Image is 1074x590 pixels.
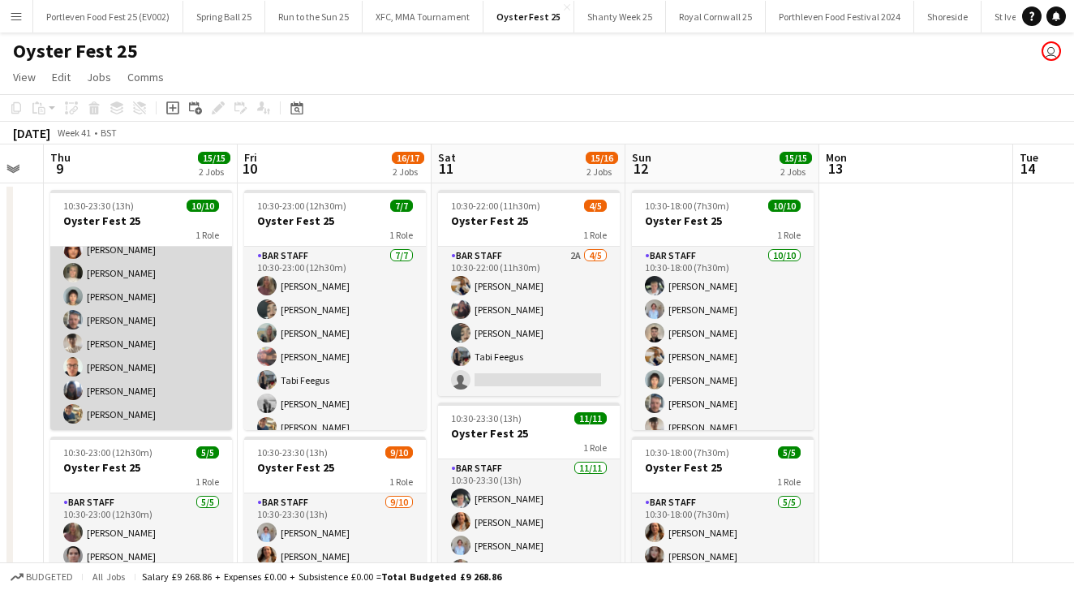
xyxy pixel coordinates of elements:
app-card-role: [PERSON_NAME][PERSON_NAME][PERSON_NAME][PERSON_NAME][PERSON_NAME][PERSON_NAME][PERSON_NAME][PERSO... [50,163,232,430]
span: 10:30-23:30 (13h) [63,200,134,212]
span: 1 Role [777,229,801,241]
span: Sun [632,150,651,165]
app-job-card: 10:30-22:00 (11h30m)4/5Oyster Fest 251 RoleBar Staff2A4/510:30-22:00 (11h30m)[PERSON_NAME][PERSON... [438,190,620,396]
button: Shoreside [914,1,982,32]
span: Tue [1020,150,1038,165]
span: 1 Role [777,476,801,488]
span: Sat [438,150,456,165]
h3: Oyster Fest 25 [632,213,814,228]
app-job-card: 10:30-23:00 (12h30m)7/7Oyster Fest 251 RoleBar Staff7/710:30-23:00 (12h30m)[PERSON_NAME][PERSON_N... [244,190,426,430]
span: 10 [242,159,257,178]
span: 11/11 [574,412,607,424]
span: 10:30-22:00 (11h30m) [451,200,540,212]
span: 5/5 [778,446,801,459]
span: 10:30-18:00 (7h30m) [645,446,729,459]
span: View [13,70,36,84]
span: Week 41 [54,127,94,139]
app-job-card: 10:30-23:30 (13h)10/10Oyster Fest 251 Role[PERSON_NAME][PERSON_NAME][PERSON_NAME][PERSON_NAME][PE... [50,190,232,430]
div: 2 Jobs [586,166,617,178]
button: Budgeted [8,568,75,586]
app-user-avatar: Gary James [1042,41,1061,61]
button: Shanty Week 25 [574,1,666,32]
button: Royal Cornwall 25 [666,1,766,32]
app-card-role: Bar Staff10/1010:30-18:00 (7h30m)[PERSON_NAME][PERSON_NAME][PERSON_NAME][PERSON_NAME][PERSON_NAME... [632,247,814,514]
app-card-role: Bar Staff7/710:30-23:00 (12h30m)[PERSON_NAME][PERSON_NAME][PERSON_NAME][PERSON_NAME]Tabi Feegus[P... [244,247,426,443]
button: Run to the Sun 25 [265,1,363,32]
span: 7/7 [390,200,413,212]
span: 16/17 [392,152,424,164]
div: BST [101,127,117,139]
span: 4/5 [584,200,607,212]
span: 1 Role [389,229,413,241]
app-job-card: 10:30-18:00 (7h30m)10/10Oyster Fest 251 RoleBar Staff10/1010:30-18:00 (7h30m)[PERSON_NAME][PERSON... [632,190,814,430]
a: Comms [121,67,170,88]
div: 2 Jobs [780,166,811,178]
span: 15/15 [780,152,812,164]
button: Spring Ball 25 [183,1,265,32]
span: 10:30-23:30 (13h) [451,412,522,424]
h3: Oyster Fest 25 [50,213,232,228]
span: 11 [436,159,456,178]
a: View [6,67,42,88]
button: XFC, MMA Tournament [363,1,483,32]
span: 9/10 [385,446,413,459]
span: Comms [127,70,164,84]
span: 12 [629,159,651,178]
span: 10:30-23:00 (12h30m) [63,446,153,459]
div: [DATE] [13,125,50,141]
span: 1 Role [195,229,219,241]
span: 15/15 [198,152,230,164]
h3: Oyster Fest 25 [438,213,620,228]
span: Fri [244,150,257,165]
app-card-role: Bar Staff2A4/510:30-22:00 (11h30m)[PERSON_NAME][PERSON_NAME][PERSON_NAME]Tabi Feegus [438,247,620,396]
span: 14 [1017,159,1038,178]
h3: Oyster Fest 25 [632,460,814,475]
span: Edit [52,70,71,84]
span: 10:30-23:00 (12h30m) [257,200,346,212]
a: Edit [45,67,77,88]
button: Oyster Fest 25 [483,1,574,32]
span: All jobs [89,571,128,583]
span: 9 [48,159,71,178]
span: 1 Role [583,441,607,454]
span: 1 Role [195,476,219,488]
h3: Oyster Fest 25 [438,426,620,441]
div: Salary £9 268.86 + Expenses £0.00 + Subsistence £0.00 = [142,571,501,583]
span: Thu [50,150,71,165]
span: 1 Role [389,476,413,488]
span: 10/10 [187,200,219,212]
h1: Oyster Fest 25 [13,39,138,63]
button: Porthleven Food Festival 2024 [766,1,914,32]
span: 10:30-18:00 (7h30m) [645,200,729,212]
span: 10:30-23:30 (13h) [257,446,328,459]
h3: Oyster Fest 25 [244,213,426,228]
a: Jobs [80,67,118,88]
span: 10/10 [768,200,801,212]
h3: Oyster Fest 25 [244,460,426,475]
h3: Oyster Fest 25 [50,460,232,475]
span: 15/16 [586,152,618,164]
span: Total Budgeted £9 268.86 [381,571,501,583]
span: 13 [823,159,847,178]
button: Portleven Food Fest 25 (EV002) [33,1,183,32]
div: 2 Jobs [199,166,230,178]
span: Mon [826,150,847,165]
span: 1 Role [583,229,607,241]
span: Budgeted [26,571,73,583]
span: Jobs [87,70,111,84]
div: 2 Jobs [393,166,423,178]
span: 5/5 [196,446,219,459]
